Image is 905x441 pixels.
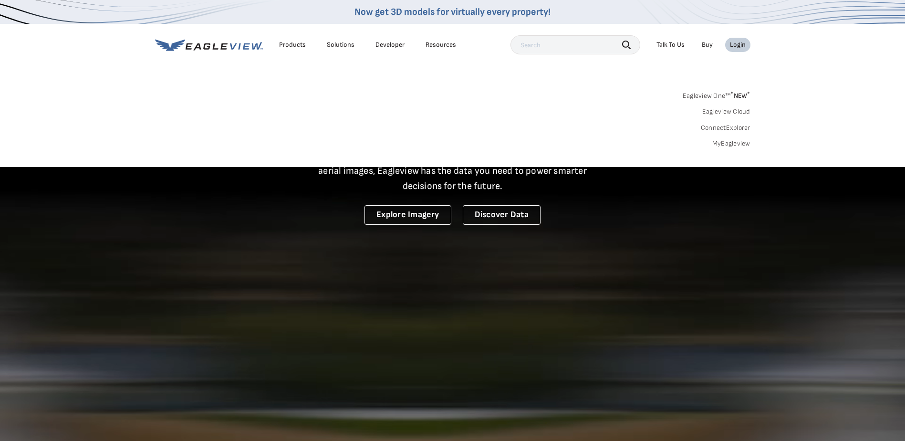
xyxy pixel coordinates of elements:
[712,139,750,148] a: MyEagleview
[426,41,456,49] div: Resources
[702,107,750,116] a: Eagleview Cloud
[463,205,541,225] a: Discover Data
[510,35,640,54] input: Search
[364,205,451,225] a: Explore Imagery
[730,41,746,49] div: Login
[701,124,750,132] a: ConnectExplorer
[327,41,354,49] div: Solutions
[683,89,750,100] a: Eagleview One™*NEW*
[354,6,551,18] a: Now get 3D models for virtually every property!
[307,148,599,194] p: A new era starts here. Built on more than 3.5 billion high-resolution aerial images, Eagleview ha...
[702,41,713,49] a: Buy
[656,41,685,49] div: Talk To Us
[279,41,306,49] div: Products
[375,41,405,49] a: Developer
[730,92,750,100] span: NEW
